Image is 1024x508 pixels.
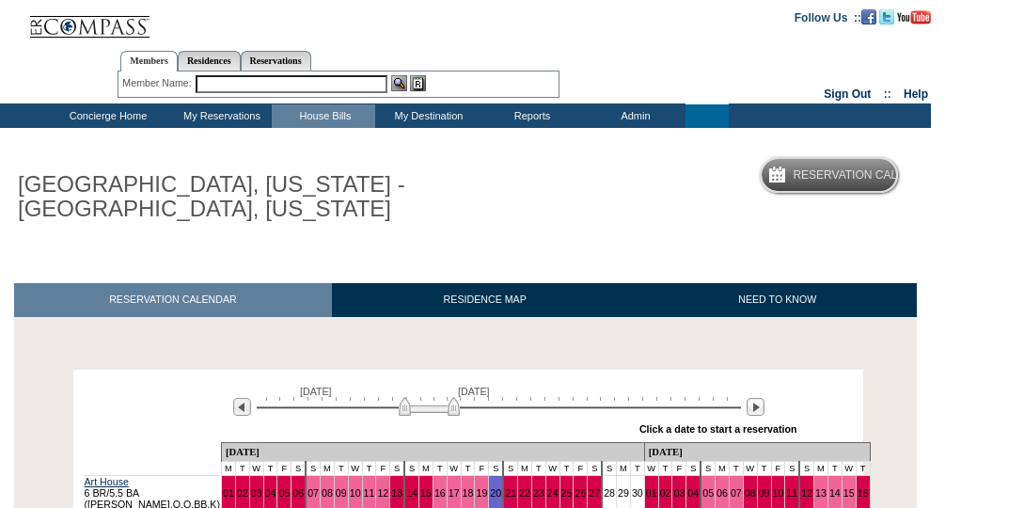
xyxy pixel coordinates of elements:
[630,461,644,475] td: T
[14,283,332,316] a: RESERVATION CALENDAR
[814,461,828,475] td: M
[44,104,168,128] td: Concierge Home
[406,487,417,499] a: 14
[168,104,272,128] td: My Reservations
[300,386,332,397] span: [DATE]
[391,75,407,91] img: View
[85,476,129,487] a: Art House
[122,75,195,91] div: Member Name:
[404,461,418,475] td: S
[815,487,827,499] a: 13
[306,461,320,475] td: S
[747,398,764,416] img: Next
[237,487,248,499] a: 02
[519,487,530,499] a: 22
[348,461,362,475] td: W
[561,487,573,499] a: 25
[490,487,501,499] a: 20
[390,461,404,475] td: S
[773,487,784,499] a: 10
[307,487,319,499] a: 07
[617,461,631,475] td: M
[531,461,545,475] td: T
[574,461,588,475] td: F
[879,9,894,24] img: Follow us on Twitter
[858,487,869,499] a: 16
[638,283,917,316] a: NEED TO KNOW
[476,487,487,499] a: 19
[278,487,290,499] a: 05
[702,487,714,499] a: 05
[793,169,937,182] h5: Reservation Calendar
[291,461,306,475] td: S
[884,87,891,101] span: ::
[843,487,855,499] a: 15
[687,487,699,499] a: 04
[249,461,263,475] td: W
[861,9,876,24] img: Become our fan on Facebook
[829,487,841,499] a: 14
[120,51,178,71] a: Members
[475,461,489,475] td: F
[686,461,701,475] td: S
[336,487,347,499] a: 09
[321,461,335,475] td: M
[447,461,461,475] td: W
[375,104,479,128] td: My Destination
[503,461,517,475] td: S
[786,487,797,499] a: 11
[489,461,503,475] td: S
[716,461,730,475] td: M
[660,487,671,499] a: 02
[277,461,291,475] td: F
[743,461,757,475] td: W
[449,487,460,499] a: 17
[233,398,251,416] img: Previous
[861,10,876,22] a: Become our fan on Facebook
[14,168,435,226] h1: [GEOGRAPHIC_DATA], [US_STATE] - [GEOGRAPHIC_DATA], [US_STATE]
[904,87,928,101] a: Help
[799,461,813,475] td: S
[420,487,432,499] a: 15
[221,442,644,461] td: [DATE]
[334,461,348,475] td: T
[701,461,715,475] td: S
[419,461,433,475] td: M
[364,487,375,499] a: 11
[745,487,756,499] a: 08
[545,461,559,475] td: W
[717,487,728,499] a: 06
[458,386,490,397] span: [DATE]
[897,10,931,22] a: Subscribe to our YouTube Channel
[263,461,277,475] td: T
[533,487,544,499] a: 23
[391,487,402,499] a: 13
[223,487,234,499] a: 01
[801,487,812,499] a: 12
[785,461,799,475] td: S
[771,461,785,475] td: F
[505,487,516,499] a: 21
[644,442,870,461] td: [DATE]
[757,461,771,475] td: T
[879,10,894,22] a: Follow us on Twitter
[639,423,797,435] div: Click a date to start a reservation
[479,104,582,128] td: Reports
[559,461,574,475] td: T
[827,461,842,475] td: T
[729,461,743,475] td: T
[362,461,376,475] td: T
[461,461,475,475] td: T
[241,51,311,71] a: Reservations
[376,461,390,475] td: F
[350,487,361,499] a: 10
[251,487,262,499] a: 03
[292,487,304,499] a: 06
[518,461,532,475] td: M
[672,461,686,475] td: F
[377,487,388,499] a: 12
[644,461,658,475] td: W
[673,487,685,499] a: 03
[759,487,770,499] a: 09
[658,461,672,475] td: T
